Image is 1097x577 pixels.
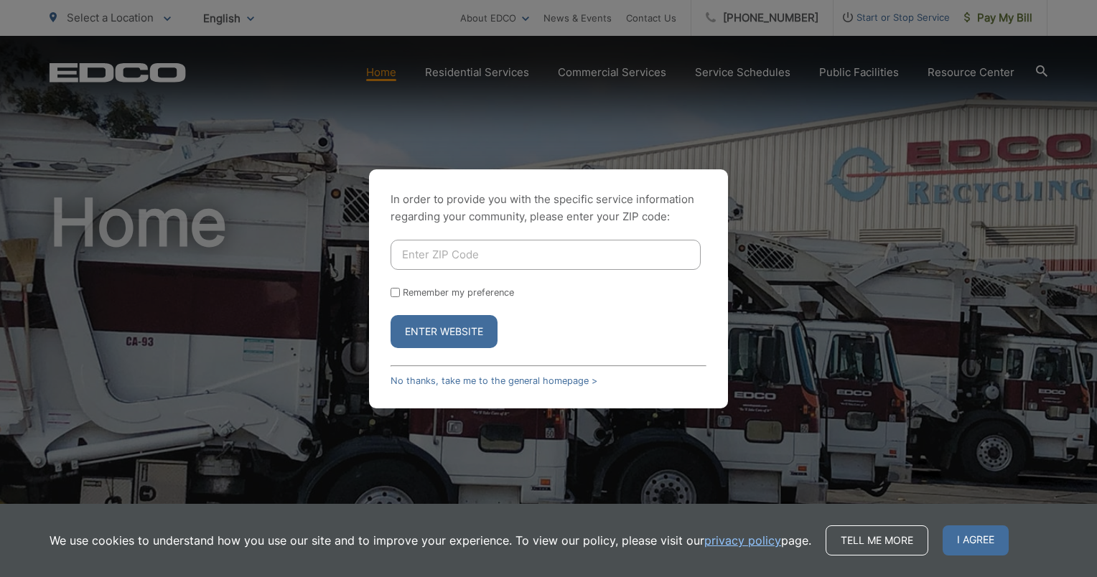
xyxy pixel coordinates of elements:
span: I agree [943,525,1009,555]
input: Enter ZIP Code [391,240,701,270]
a: privacy policy [704,532,781,549]
p: In order to provide you with the specific service information regarding your community, please en... [391,191,706,225]
button: Enter Website [391,315,498,348]
p: We use cookies to understand how you use our site and to improve your experience. To view our pol... [50,532,811,549]
label: Remember my preference [403,287,514,298]
a: No thanks, take me to the general homepage > [391,375,597,386]
a: Tell me more [826,525,928,555]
